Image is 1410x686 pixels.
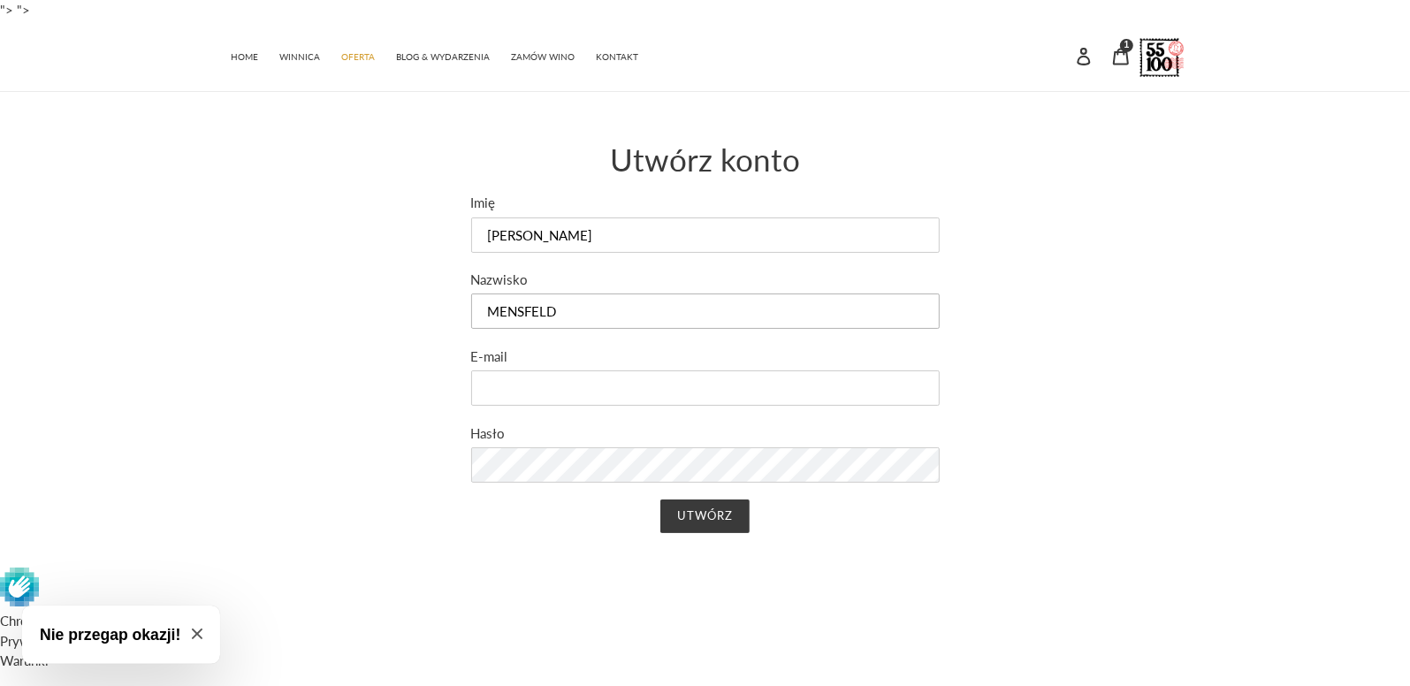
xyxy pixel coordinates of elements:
label: Nazwisko [471,270,940,290]
span: HOME [232,51,259,63]
span: OFERTA [342,51,376,63]
a: BLOG & WYDARZENIA [388,42,499,68]
label: Hasło [471,423,940,444]
span: 1 [1124,41,1130,50]
label: Imię [471,193,940,213]
input: Utwórz [660,499,750,533]
span: WINNICA [280,51,321,63]
a: WINNICA [271,42,330,68]
span: ZAMÓW WINO [512,51,575,63]
span: KONTAKT [597,51,639,63]
a: KONTAKT [588,42,648,68]
span: BLOG & WYDARZENIA [397,51,491,63]
a: 1 [1102,36,1139,74]
a: OFERTA [333,42,385,68]
a: HOME [223,42,268,68]
a: ZAMÓW WINO [503,42,584,68]
h1: Utwórz konto [471,141,940,178]
label: E-mail [471,347,940,367]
